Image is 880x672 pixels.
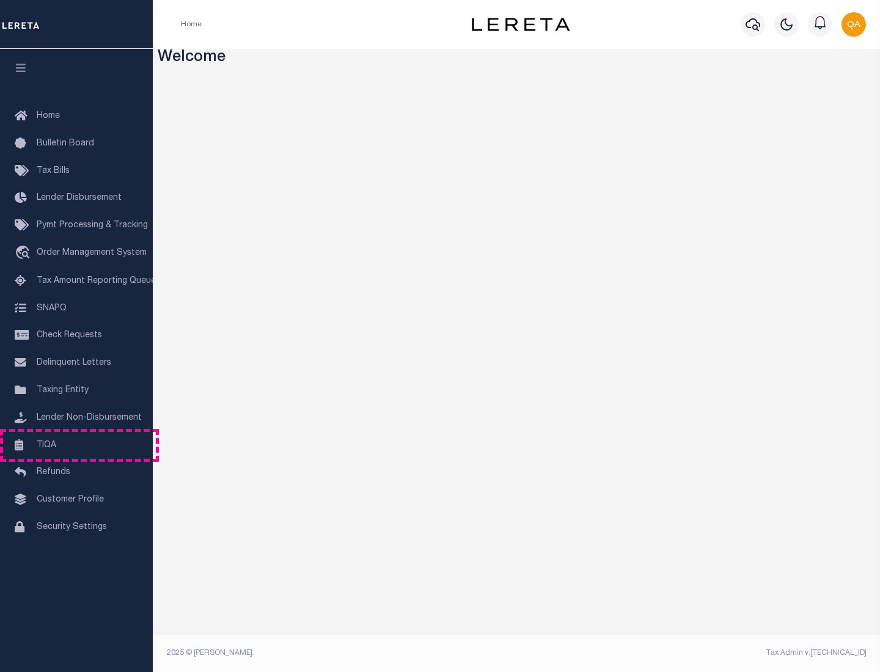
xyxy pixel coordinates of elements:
[472,18,570,31] img: logo-dark.svg
[37,194,122,202] span: Lender Disbursement
[37,112,60,120] span: Home
[842,12,866,37] img: svg+xml;base64,PHN2ZyB4bWxucz0iaHR0cDovL3d3dy53My5vcmcvMjAwMC9zdmciIHBvaW50ZXItZXZlbnRzPSJub25lIi...
[37,359,111,367] span: Delinquent Letters
[526,648,867,659] div: Tax Admin v.[TECHNICAL_ID]
[15,246,34,261] i: travel_explore
[37,331,102,340] span: Check Requests
[37,523,107,531] span: Security Settings
[37,414,142,422] span: Lender Non-Disbursement
[37,304,67,312] span: SNAPQ
[37,277,156,285] span: Tax Amount Reporting Queue
[158,49,876,68] h3: Welcome
[37,167,70,175] span: Tax Bills
[37,440,56,449] span: TIQA
[37,468,70,477] span: Refunds
[37,386,89,395] span: Taxing Entity
[158,648,517,659] div: 2025 © [PERSON_NAME].
[181,19,202,30] li: Home
[37,221,148,230] span: Pymt Processing & Tracking
[37,249,147,257] span: Order Management System
[37,139,94,148] span: Bulletin Board
[37,495,104,504] span: Customer Profile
